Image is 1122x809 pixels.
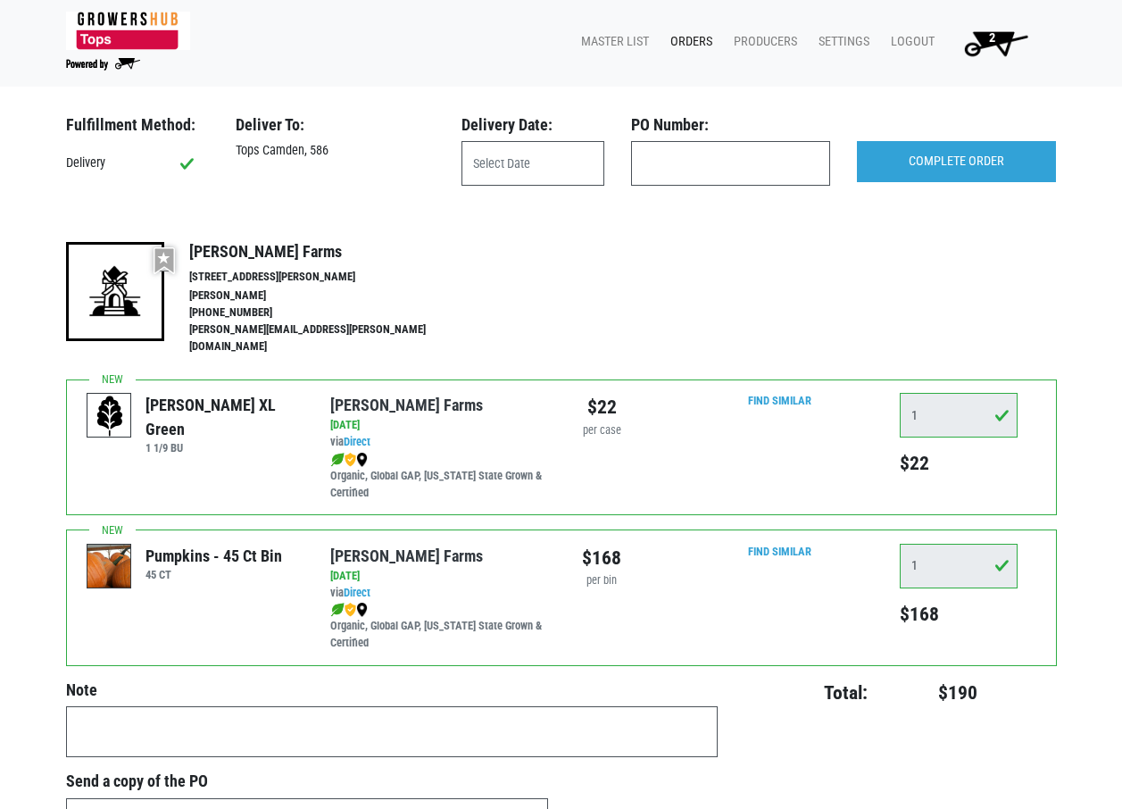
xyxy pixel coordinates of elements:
[330,568,547,585] div: [DATE]
[575,422,629,439] div: per case
[145,441,303,455] h6: 1 1/9 BU
[222,141,448,161] div: Tops Camden, 586
[656,25,719,59] a: Orders
[330,601,547,652] div: Organic, Global GAP, [US_STATE] State Grown & Certified
[942,25,1043,61] a: 2
[345,453,356,467] img: safety-e55c860ca8c00a9c171001a62a92dabd.png
[567,25,656,59] a: Master List
[330,396,483,414] a: [PERSON_NAME] Farms
[877,25,942,59] a: Logout
[461,141,604,186] input: Select Date
[356,453,368,467] img: map_marker-0e94453035b3232a4d21701695807de9.png
[330,585,547,602] div: via
[345,603,356,617] img: safety-e55c860ca8c00a9c171001a62a92dabd.png
[344,586,370,599] a: Direct
[145,393,303,441] div: [PERSON_NAME] XL Green
[189,269,464,286] li: [STREET_ADDRESS][PERSON_NAME]
[344,435,370,448] a: Direct
[66,12,190,50] img: 279edf242af8f9d49a69d9d2afa010fb.png
[461,115,604,135] h3: Delivery Date:
[857,141,1056,182] input: COMPLETE ORDER
[804,25,877,59] a: Settings
[900,393,1018,438] input: Qty
[66,771,548,791] h3: Send a copy of the PO
[145,544,282,568] div: Pumpkins - 45 ct Bin
[748,545,811,558] a: Find Similar
[748,394,811,407] a: Find Similar
[66,58,140,71] img: Powered by Big Wheelbarrow
[87,394,132,438] img: placeholder-variety-43d6402dacf2d531de610a020419775a.svg
[66,115,209,135] h3: Fulfillment Method:
[745,681,869,705] h4: Total:
[66,680,718,700] h4: Note
[189,288,464,304] li: [PERSON_NAME]
[900,544,1018,588] input: Qty
[236,115,435,135] h3: Deliver To:
[330,417,547,434] div: [DATE]
[330,434,547,451] div: via
[330,546,483,565] a: [PERSON_NAME] Farms
[145,568,282,581] h6: 45 CT
[575,393,629,421] div: $22
[989,30,995,46] span: 2
[956,25,1035,61] img: Cart
[575,572,629,589] div: per bin
[189,321,464,355] li: [PERSON_NAME][EMAIL_ADDRESS][PERSON_NAME][DOMAIN_NAME]
[356,603,368,617] img: map_marker-0e94453035b3232a4d21701695807de9.png
[189,242,464,262] h4: [PERSON_NAME] Farms
[66,242,164,340] img: 19-7441ae2ccb79c876ff41c34f3bd0da69.png
[878,681,977,705] h4: $190
[900,452,1018,475] h5: $22
[575,544,629,572] div: $168
[330,603,345,617] img: leaf-e5c59151409436ccce96b2ca1b28e03c.png
[189,304,464,321] li: [PHONE_NUMBER]
[330,451,547,502] div: Organic, Global GAP, [US_STATE] State Grown & Certified
[330,453,345,467] img: leaf-e5c59151409436ccce96b2ca1b28e03c.png
[631,115,830,135] h3: PO Number:
[900,603,1018,626] h5: $168
[719,25,804,59] a: Producers
[87,545,132,589] img: thumbnail-1bebd04f8b15c5af5e45833110fd7731.png
[87,558,132,573] a: Pumpkins - 45 ct Bin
